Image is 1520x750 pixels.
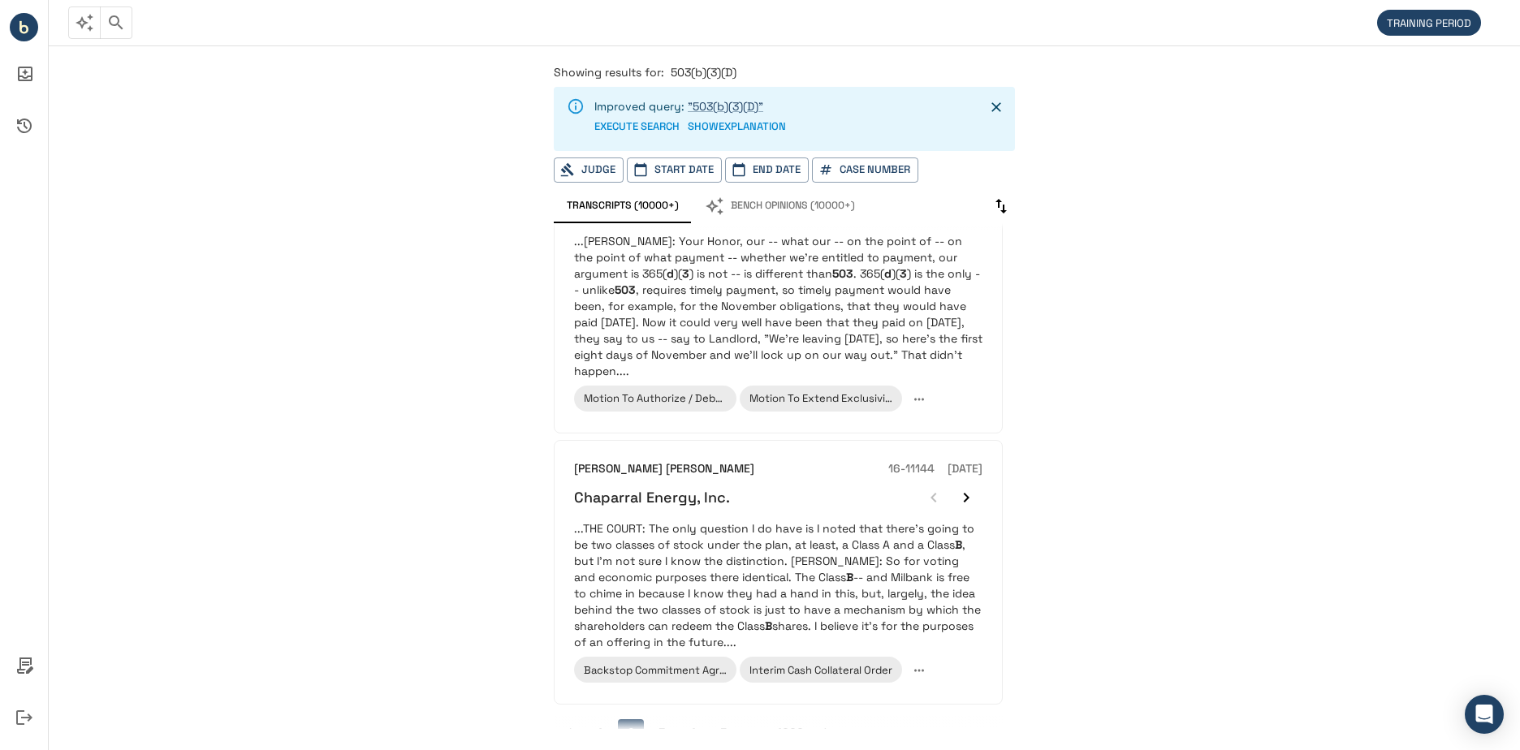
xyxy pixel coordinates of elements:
[1465,695,1504,734] div: Open Intercom Messenger
[615,282,636,297] em: 503
[554,157,624,183] button: Judge
[725,157,809,183] button: End Date
[984,95,1008,119] button: Close
[554,719,1003,745] nav: pagination navigation
[955,537,962,552] em: B
[1377,10,1489,36] div: We are not billing you for your initial period of in-app activity.
[688,99,763,114] a: "503(b)(3)(D)"
[587,719,613,745] button: Go to page 1
[667,266,674,281] em: d
[692,189,868,223] button: Bench Opinions (10000+)
[574,233,982,379] p: ...[PERSON_NAME]: Your Honor, our -- what our -- on the point of -- on the point of what payment ...
[618,719,644,745] button: page 2
[1377,16,1481,30] span: TRAINING PERIOD
[888,460,935,478] h6: 16-11144
[574,488,730,506] h6: Chaparral Energy, Inc.
[884,266,892,281] em: d
[772,719,809,745] button: Go to page 1000
[814,719,840,745] button: Go to next page
[554,65,664,80] span: Showing results for:
[574,520,982,650] p: ...THE COURT: The only question I do have is I noted that there’s going to be two classes of stoc...
[627,157,722,183] button: Start Date
[832,266,853,281] em: 503
[948,460,982,478] h6: [DATE]
[812,157,918,183] button: Case Number
[688,114,786,140] button: SHOWEXPLANATION
[846,570,853,584] em: B
[594,98,786,114] p: Improved query:
[682,266,689,281] em: 3
[765,619,772,633] em: B
[900,266,907,281] em: 3
[556,719,582,745] button: Go to previous page
[594,114,680,140] button: EXECUTE SEARCH
[584,663,759,677] span: Backstop Commitment Agreement
[749,663,892,677] span: Interim Cash Collateral Order
[671,65,736,80] span: 503(b)(3)(D)
[710,719,736,745] button: Go to page 5
[649,719,675,745] button: Go to page 3
[574,460,754,478] h6: [PERSON_NAME] [PERSON_NAME]
[554,189,692,223] button: Transcripts (10000+)
[680,719,706,745] button: Go to page 4
[741,724,767,740] div: …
